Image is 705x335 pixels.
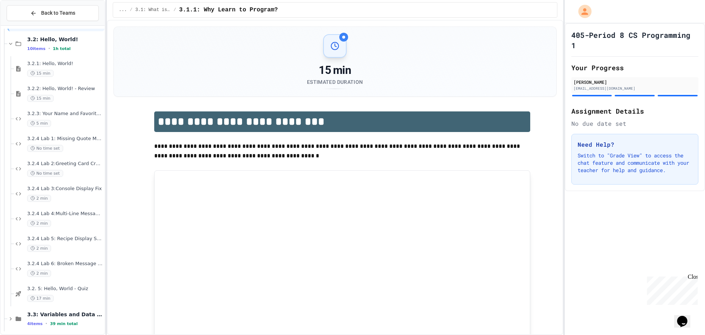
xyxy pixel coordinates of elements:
h3: Need Help? [578,140,692,149]
div: My Account [571,3,593,20]
iframe: chat widget [644,274,698,305]
span: Back to Teams [41,9,75,17]
span: / [130,7,132,13]
div: Chat with us now!Close [3,3,51,47]
span: ... [119,7,127,13]
div: No due date set [571,119,698,128]
div: [EMAIL_ADDRESS][DOMAIN_NAME] [574,86,696,91]
h1: 405-Period 8 CS Programming 1 [571,30,698,50]
iframe: chat widget [674,306,698,328]
span: 3.1.1: Why Learn to Program? [179,6,278,14]
div: [PERSON_NAME] [574,79,696,85]
h2: Your Progress [571,63,698,73]
span: 3.1: What is Code? [135,7,171,13]
p: Switch to "Grade View" to access the chat feature and communicate with your teacher for help and ... [578,152,692,174]
div: 15 min [307,64,363,77]
h2: Assignment Details [571,106,698,116]
div: Estimated Duration [307,78,363,86]
span: / [174,7,176,13]
button: Back to Teams [7,5,99,21]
